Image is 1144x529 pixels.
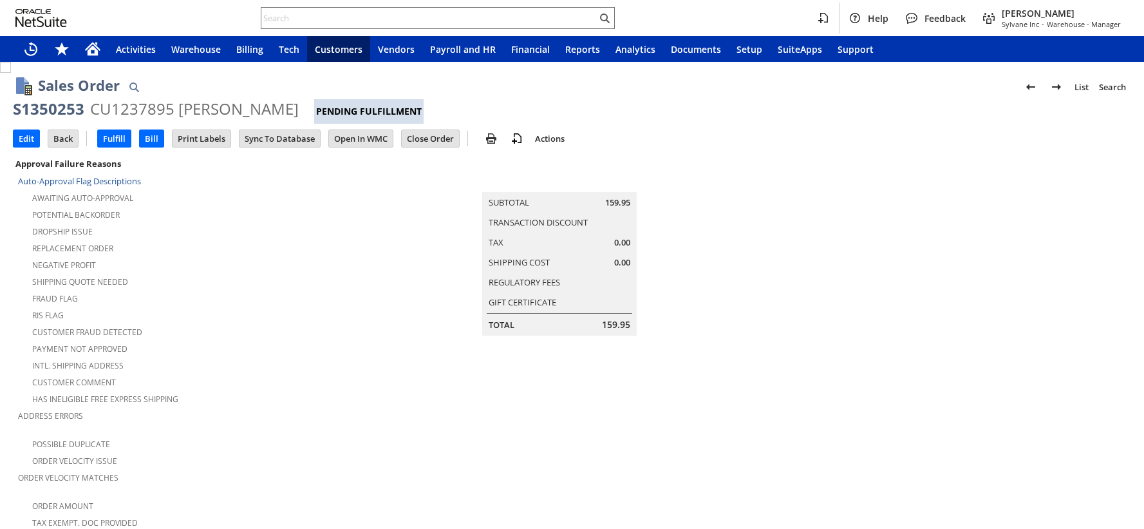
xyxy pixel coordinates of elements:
a: Billing [229,36,271,62]
a: Financial [503,36,558,62]
span: Warehouse - Manager [1047,19,1121,29]
a: Tech [271,36,307,62]
span: Feedback [924,12,966,24]
span: Payroll and HR [430,43,496,55]
a: Recent Records [15,36,46,62]
span: [PERSON_NAME] [1002,7,1121,19]
a: Order Velocity Matches [18,472,118,483]
input: Print Labels [173,130,230,147]
a: List [1069,77,1094,97]
a: Customer Fraud Detected [32,327,142,338]
span: Analytics [615,43,655,55]
span: Billing [236,43,263,55]
svg: Search [597,10,612,26]
a: Intl. Shipping Address [32,360,124,371]
img: add-record.svg [509,131,525,146]
span: Warehouse [171,43,221,55]
input: Bill [140,130,164,147]
a: Possible Duplicate [32,439,110,450]
a: Has Ineligible Free Express Shipping [32,394,178,405]
a: Reports [558,36,608,62]
a: RIS flag [32,310,64,321]
a: Negative Profit [32,260,96,271]
span: Customers [315,43,362,55]
div: Pending Fulfillment [314,99,424,124]
a: Transaction Discount [489,216,588,228]
a: Potential Backorder [32,209,120,220]
a: Auto-Approval Flag Descriptions [18,175,141,187]
div: CU1237895 [PERSON_NAME] [90,99,299,119]
a: Replacement Order [32,243,113,254]
input: Edit [14,130,39,147]
a: Customer Comment [32,377,116,388]
svg: Shortcuts [54,41,70,57]
span: 159.95 [602,318,630,331]
a: Tax [489,236,503,248]
span: Help [868,12,888,24]
span: Reports [565,43,600,55]
input: Fulfill [98,130,131,147]
caption: Summary [482,171,637,192]
span: Support [838,43,874,55]
span: Documents [671,43,721,55]
a: Gift Certificate [489,296,556,308]
span: Setup [736,43,762,55]
a: Address Errors [18,410,83,421]
span: 0.00 [614,256,630,269]
a: Awaiting Auto-Approval [32,193,133,204]
a: Actions [530,133,570,144]
span: Sylvane Inc [1002,19,1039,29]
a: Shipping Quote Needed [32,276,128,287]
a: Customers [307,36,370,62]
a: Payroll and HR [422,36,503,62]
a: Total [489,319,514,331]
a: Activities [108,36,164,62]
svg: Home [85,41,100,57]
span: SuiteApps [778,43,822,55]
a: Setup [729,36,770,62]
a: Support [830,36,881,62]
img: Next [1049,79,1064,95]
span: Activities [116,43,156,55]
span: Vendors [378,43,415,55]
a: Home [77,36,108,62]
a: Tax Exempt. Doc Provided [32,517,138,528]
a: Fraud Flag [32,293,78,304]
a: Shipping Cost [489,256,550,268]
a: Search [1094,77,1131,97]
span: 159.95 [605,197,630,209]
span: 0.00 [614,236,630,249]
a: Vendors [370,36,422,62]
a: SuiteApps [770,36,830,62]
a: Analytics [608,36,663,62]
a: Regulatory Fees [489,276,560,288]
h1: Sales Order [38,75,120,96]
input: Close Order [402,130,459,147]
span: - [1042,19,1044,29]
svg: logo [15,9,67,27]
span: Tech [279,43,299,55]
a: Subtotal [489,197,529,208]
input: Sync To Database [239,130,320,147]
div: Shortcuts [46,36,77,62]
input: Search [261,10,597,26]
a: Order Amount [32,501,93,512]
div: S1350253 [13,99,84,119]
a: Dropship Issue [32,226,93,237]
div: Approval Failure Reasons [13,155,380,172]
a: Payment not approved [32,343,127,354]
input: Back [48,130,78,147]
a: Warehouse [164,36,229,62]
img: print.svg [483,131,499,146]
span: Financial [511,43,550,55]
img: Quick Find [126,79,142,95]
svg: Recent Records [23,41,39,57]
input: Open In WMC [329,130,393,147]
img: Previous [1023,79,1038,95]
a: Order Velocity Issue [32,456,117,466]
a: Documents [663,36,729,62]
